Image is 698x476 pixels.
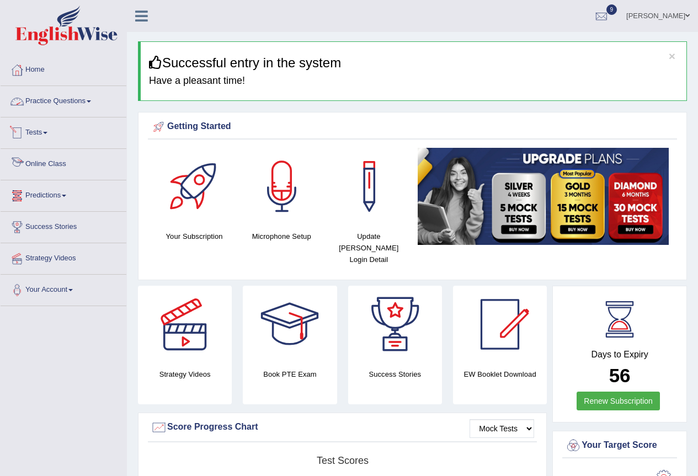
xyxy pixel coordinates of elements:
div: Score Progress Chart [151,419,534,436]
h4: Book PTE Exam [243,368,337,380]
a: Strategy Videos [1,243,126,271]
h4: Your Subscription [156,231,232,242]
a: Home [1,55,126,82]
h4: Success Stories [348,368,442,380]
a: Your Account [1,275,126,302]
a: Renew Subscription [577,392,660,410]
img: small5.jpg [418,148,669,245]
h4: Strategy Videos [138,368,232,380]
h3: Successful entry in the system [149,56,678,70]
div: Getting Started [151,119,674,135]
a: Practice Questions [1,86,126,114]
h4: Days to Expiry [565,350,674,360]
h4: Have a pleasant time! [149,76,678,87]
div: Your Target Score [565,437,674,454]
a: Online Class [1,149,126,177]
h4: EW Booklet Download [453,368,547,380]
h4: Update [PERSON_NAME] Login Detail [331,231,407,265]
h4: Microphone Setup [243,231,319,242]
a: Tests [1,117,126,145]
span: 9 [606,4,617,15]
b: 56 [609,365,631,386]
button: × [669,50,675,62]
a: Success Stories [1,212,126,239]
a: Predictions [1,180,126,208]
tspan: Test scores [317,455,369,466]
